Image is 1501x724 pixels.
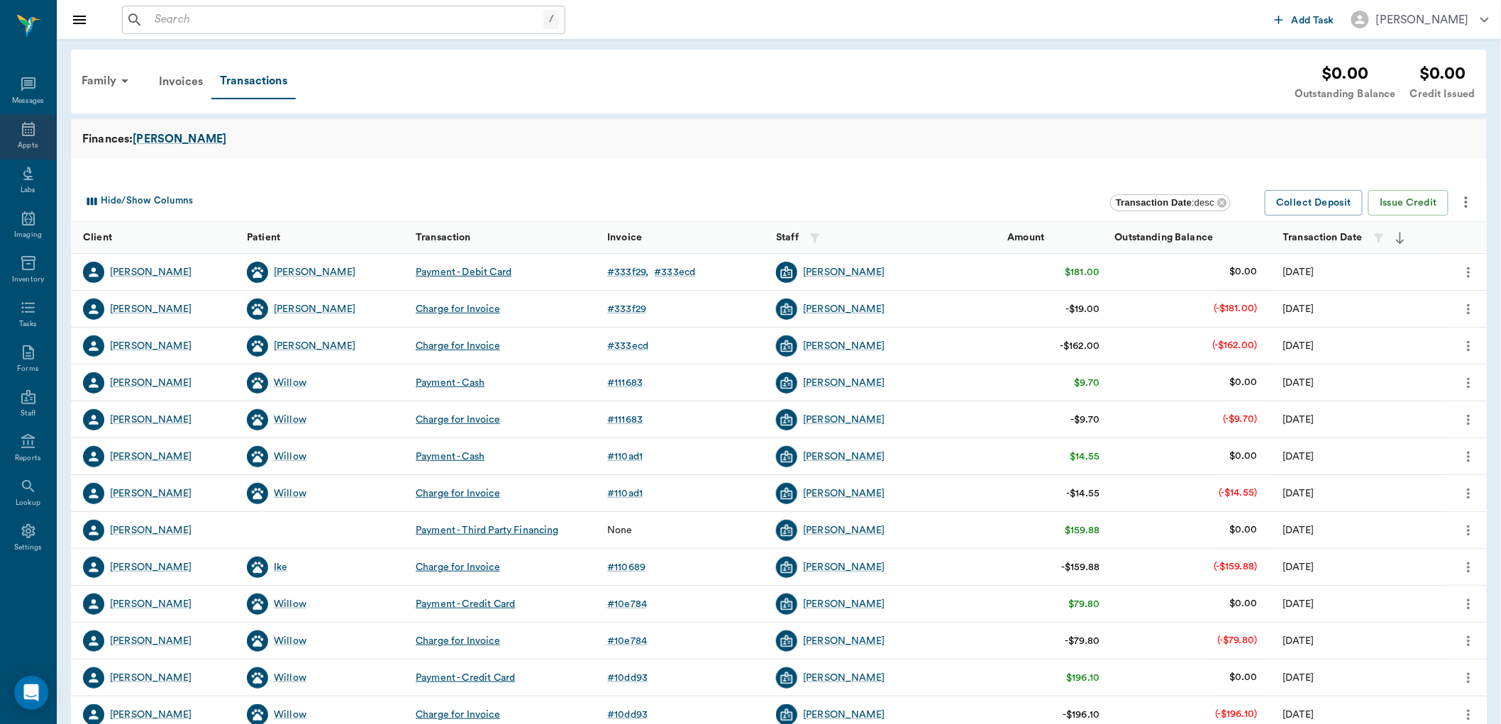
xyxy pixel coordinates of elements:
[1202,290,1269,328] td: (-$181.00)
[274,671,306,685] div: Willow
[1283,413,1314,427] div: 08/15/25
[21,185,35,196] div: Labs
[1219,585,1269,623] td: $0.00
[1075,376,1100,390] div: $9.70
[803,597,885,611] a: [PERSON_NAME]
[1283,450,1314,464] div: 08/14/25
[1201,327,1269,364] td: (-$162.00)
[1295,87,1396,102] div: Outstanding Balance
[803,339,885,353] a: [PERSON_NAME]
[607,560,651,574] a: #110689
[133,130,226,147] a: [PERSON_NAME]
[110,265,192,279] a: [PERSON_NAME]
[607,302,646,316] div: # 333f29
[803,671,885,685] a: [PERSON_NAME]
[1457,371,1480,395] button: more
[110,634,192,648] a: [PERSON_NAME]
[12,96,45,106] div: Messages
[17,364,38,374] div: Forms
[14,542,43,553] div: Settings
[416,708,500,722] div: Charge for Invoice
[1283,265,1314,279] div: 08/18/25
[1219,659,1269,696] td: $0.00
[1283,597,1314,611] div: 08/11/25
[1069,597,1100,611] div: $79.80
[803,413,885,427] div: [PERSON_NAME]
[247,233,280,243] strong: Patient
[607,450,648,464] a: #110ad1
[110,560,192,574] a: [PERSON_NAME]
[607,339,654,353] a: #333ecd
[1219,511,1269,549] td: $0.00
[803,450,885,464] div: [PERSON_NAME]
[110,339,192,353] div: [PERSON_NAME]
[274,339,355,353] a: [PERSON_NAME]
[274,265,355,279] div: [PERSON_NAME]
[803,523,885,538] a: [PERSON_NAME]
[416,376,484,390] div: Payment - Cash
[110,450,192,464] a: [PERSON_NAME]
[1219,253,1269,291] td: $0.00
[1061,560,1100,574] div: -$159.88
[110,486,192,501] div: [PERSON_NAME]
[803,634,885,648] div: [PERSON_NAME]
[1410,61,1475,87] div: $0.00
[1457,481,1480,506] button: more
[274,634,306,648] a: Willow
[21,408,35,419] div: Staff
[1070,450,1100,464] div: $14.55
[1115,233,1214,243] strong: Outstanding Balance
[110,708,192,722] div: [PERSON_NAME]
[1283,560,1314,574] div: 08/14/25
[274,486,306,501] a: Willow
[274,413,306,427] div: Willow
[607,634,647,648] div: # 10e784
[1269,6,1340,33] button: Add Task
[1207,474,1268,512] td: (-$14.55)
[416,523,559,538] div: Payment - Third Party Financing
[274,450,306,464] div: Willow
[607,233,642,243] strong: Invoice
[110,523,192,538] div: [PERSON_NAME]
[416,339,500,353] div: Charge for Invoice
[1457,334,1480,358] button: more
[274,302,355,316] a: [PERSON_NAME]
[211,64,296,99] a: Transactions
[543,10,559,29] div: /
[1283,634,1314,648] div: 08/11/25
[607,413,648,427] a: #111683
[80,190,196,213] button: Select columns
[803,560,885,574] a: [PERSON_NAME]
[149,10,543,30] input: Search
[416,265,511,279] div: Payment - Debit Card
[607,486,643,501] div: # 110ad1
[607,708,648,722] div: # 10dd93
[1410,87,1475,102] div: Credit Issued
[1066,671,1100,685] div: $196.10
[110,302,192,316] div: [PERSON_NAME]
[1065,265,1100,279] div: $181.00
[776,233,799,243] strong: Staff
[1206,622,1268,659] td: (-$79.80)
[1283,708,1314,722] div: 08/08/25
[416,671,515,685] div: Payment - Credit Card
[1283,376,1314,390] div: 08/15/25
[416,597,515,611] div: Payment - Credit Card
[607,376,648,390] a: #111683
[274,376,306,390] a: Willow
[1340,6,1500,33] button: [PERSON_NAME]
[803,708,885,722] div: [PERSON_NAME]
[1283,671,1314,685] div: 08/08/25
[274,708,306,722] a: Willow
[607,376,643,390] div: # 111683
[110,376,192,390] div: [PERSON_NAME]
[607,560,646,574] div: # 110689
[1283,339,1314,353] div: 08/18/25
